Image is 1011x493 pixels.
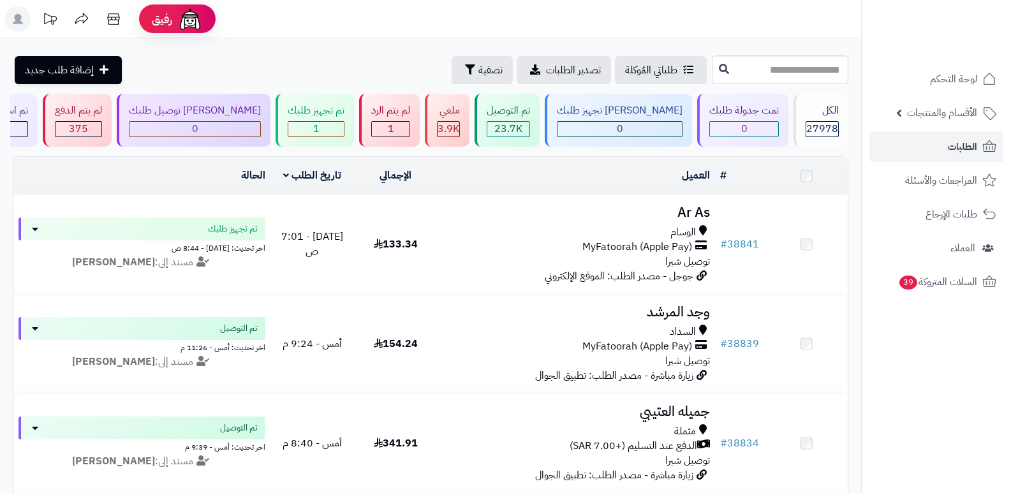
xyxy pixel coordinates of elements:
[710,122,778,136] div: 0
[34,6,66,35] a: تحديثات المنصة
[487,103,530,118] div: تم التوصيل
[720,436,759,451] a: #38834
[674,424,696,439] span: مثملة
[570,439,697,453] span: الدفع عند التسليم (+7.00 SAR)
[720,237,759,252] a: #38841
[720,336,727,351] span: #
[438,122,459,136] div: 3853
[930,70,977,88] span: لوحة التحكم
[665,353,710,369] span: توصيل شبرا
[682,168,710,183] a: العميل
[18,340,265,353] div: اخر تحديث: أمس - 11:26 م
[452,56,513,84] button: تصفية
[313,121,320,136] span: 1
[950,239,975,257] span: العملاء
[9,255,275,270] div: مسند إلى:
[720,237,727,252] span: #
[545,269,693,284] span: جوجل - مصدر الطلب: الموقع الإلكتروني
[472,94,542,147] a: تم التوصيل 23.7K
[665,254,710,269] span: توصيل شبرا
[907,104,977,122] span: الأقسام والمنتجات
[55,103,102,118] div: لم يتم الدفع
[192,121,198,136] span: 0
[283,436,342,451] span: أمس - 8:40 م
[869,199,1003,230] a: طلبات الإرجاع
[374,336,418,351] span: 154.24
[869,267,1003,297] a: السلات المتروكة39
[443,205,711,220] h3: Ar As
[9,355,275,369] div: مسند إلى:
[535,368,693,383] span: زيارة مباشرة - مصدر الطلب: تطبيق الجوال
[357,94,422,147] a: لم يتم الرد 1
[670,225,696,240] span: الوسام
[371,103,410,118] div: لم يتم الرد
[582,339,692,354] span: MyFatoorah (Apple Pay)
[720,336,759,351] a: #38839
[542,94,695,147] a: [PERSON_NAME] تجهيز طلبك 0
[72,354,155,369] strong: [PERSON_NAME]
[557,122,682,136] div: 0
[443,404,711,419] h3: جميله العتيبي
[374,436,418,451] span: 341.91
[948,138,977,156] span: الطلبات
[15,56,122,84] a: إضافة طلب جديد
[557,103,683,118] div: [PERSON_NAME] تجهيز طلبك
[869,64,1003,94] a: لوحة التحكم
[905,172,977,189] span: المراجعات والأسئلة
[709,103,779,118] div: تمت جدولة طلبك
[546,63,601,78] span: تصدير الطلبات
[72,453,155,469] strong: [PERSON_NAME]
[18,240,265,254] div: اخر تحديث: [DATE] - 8:44 ص
[926,205,977,223] span: طلبات الإرجاع
[422,94,472,147] a: ملغي 3.9K
[177,6,203,32] img: ai-face.png
[288,122,344,136] div: 1
[283,168,341,183] a: تاريخ الطلب
[665,453,710,468] span: توصيل شبرا
[438,121,459,136] span: 3.9K
[494,121,522,136] span: 23.7K
[72,254,155,270] strong: [PERSON_NAME]
[899,275,918,290] span: 39
[625,63,677,78] span: طلباتي المُوكلة
[288,103,344,118] div: تم تجهيز طلبك
[273,94,357,147] a: تم تجهيز طلبك 1
[152,11,172,27] span: رفيق
[478,63,503,78] span: تصفية
[720,436,727,451] span: #
[129,122,260,136] div: 0
[241,168,265,183] a: الحالة
[372,122,410,136] div: 1
[615,56,707,84] a: طلباتي المُوكلة
[25,63,94,78] span: إضافة طلب جديد
[695,94,791,147] a: تمت جدولة طلبك 0
[18,439,265,453] div: اخر تحديث: أمس - 9:39 م
[617,121,623,136] span: 0
[55,122,101,136] div: 375
[535,467,693,483] span: زيارة مباشرة - مصدر الطلب: تطبيق الجوال
[806,121,838,136] span: 27978
[806,103,839,118] div: الكل
[791,94,851,147] a: الكل27978
[220,422,258,434] span: تم التوصيل
[670,325,696,339] span: السداد
[720,168,727,183] a: #
[283,336,342,351] span: أمس - 9:24 م
[741,121,748,136] span: 0
[582,240,692,254] span: MyFatoorah (Apple Pay)
[869,233,1003,263] a: العملاء
[40,94,114,147] a: لم يتم الدفع 375
[437,103,460,118] div: ملغي
[517,56,611,84] a: تصدير الطلبات
[114,94,273,147] a: [PERSON_NAME] توصيل طلبك 0
[208,223,258,235] span: تم تجهيز طلبك
[69,121,88,136] span: 375
[380,168,411,183] a: الإجمالي
[487,122,529,136] div: 23748
[281,229,343,259] span: [DATE] - 7:01 ص
[443,305,711,320] h3: وجد المرشد
[869,165,1003,196] a: المراجعات والأسئلة
[220,322,258,335] span: تم التوصيل
[129,103,261,118] div: [PERSON_NAME] توصيل طلبك
[898,273,977,291] span: السلات المتروكة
